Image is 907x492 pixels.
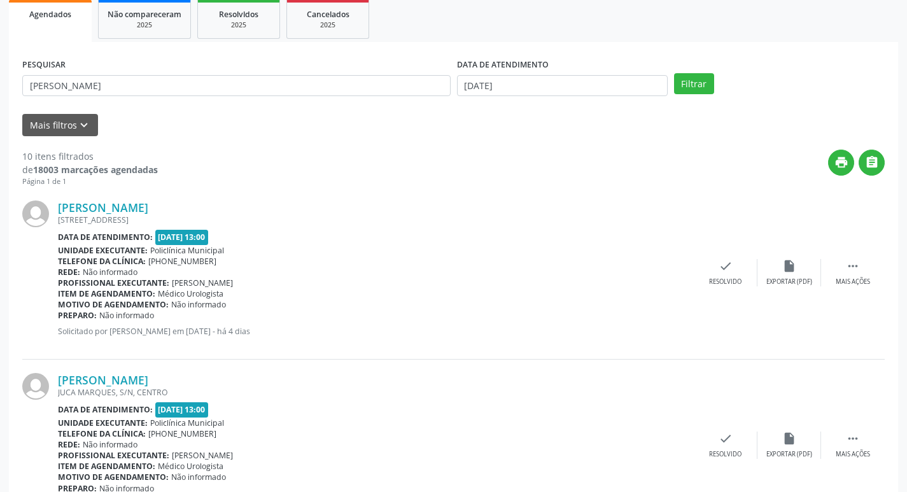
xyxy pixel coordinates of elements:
div: 10 itens filtrados [22,150,158,163]
i: check [719,259,733,273]
label: PESQUISAR [22,55,66,75]
span: Não compareceram [108,9,181,20]
i:  [846,259,860,273]
img: img [22,373,49,400]
span: Não informado [171,299,226,310]
b: Data de atendimento: [58,404,153,415]
span: [PHONE_NUMBER] [148,428,216,439]
div: de [22,163,158,176]
b: Data de atendimento: [58,232,153,242]
span: Não informado [83,439,137,450]
i: keyboard_arrow_down [77,118,91,132]
span: [DATE] 13:00 [155,230,209,244]
b: Item de agendamento: [58,461,155,472]
div: 2025 [108,20,181,30]
b: Profissional executante: [58,450,169,461]
span: Não informado [171,472,226,482]
button: Mais filtroskeyboard_arrow_down [22,114,98,136]
button:  [859,150,885,176]
div: Exportar (PDF) [766,278,812,286]
b: Unidade executante: [58,245,148,256]
i:  [846,432,860,446]
div: [STREET_ADDRESS] [58,214,694,225]
button: Filtrar [674,73,714,95]
div: Mais ações [836,450,870,459]
span: Não informado [99,310,154,321]
span: Resolvidos [219,9,258,20]
span: [DATE] 13:00 [155,402,209,417]
span: [PHONE_NUMBER] [148,256,216,267]
span: Cancelados [307,9,349,20]
i: insert_drive_file [782,432,796,446]
b: Rede: [58,439,80,450]
div: 2025 [296,20,360,30]
input: Selecione um intervalo [457,75,668,97]
strong: 18003 marcações agendadas [33,164,158,176]
span: Médico Urologista [158,288,223,299]
b: Unidade executante: [58,418,148,428]
span: Policlínica Municipal [150,245,224,256]
div: Resolvido [709,450,742,459]
b: Item de agendamento: [58,288,155,299]
b: Rede: [58,267,80,278]
p: Solicitado por [PERSON_NAME] em [DATE] - há 4 dias [58,326,694,337]
span: Médico Urologista [158,461,223,472]
span: Não informado [83,267,137,278]
b: Telefone da clínica: [58,428,146,439]
b: Preparo: [58,310,97,321]
b: Motivo de agendamento: [58,299,169,310]
b: Motivo de agendamento: [58,472,169,482]
div: 2025 [207,20,271,30]
span: [PERSON_NAME] [172,278,233,288]
div: Página 1 de 1 [22,176,158,187]
i: print [834,155,848,169]
span: Agendados [29,9,71,20]
b: Telefone da clínica: [58,256,146,267]
span: [PERSON_NAME] [172,450,233,461]
div: Exportar (PDF) [766,450,812,459]
label: DATA DE ATENDIMENTO [457,55,549,75]
a: [PERSON_NAME] [58,373,148,387]
img: img [22,200,49,227]
div: Resolvido [709,278,742,286]
i:  [865,155,879,169]
button: print [828,150,854,176]
b: Profissional executante: [58,278,169,288]
i: check [719,432,733,446]
div: JUCA MARQUES, S/N, CENTRO [58,387,694,398]
a: [PERSON_NAME] [58,200,148,214]
span: Policlínica Municipal [150,418,224,428]
div: Mais ações [836,278,870,286]
input: Nome, CNS [22,75,451,97]
i: insert_drive_file [782,259,796,273]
